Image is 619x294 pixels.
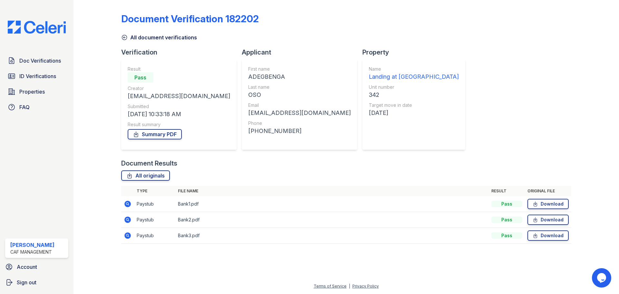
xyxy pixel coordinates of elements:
div: First name [248,66,351,72]
a: Download [527,230,569,241]
div: Result [128,66,230,72]
td: Paystub [134,212,175,228]
a: Terms of Service [314,284,347,289]
div: Applicant [242,48,362,57]
div: Target move in date [369,102,459,108]
a: Properties [5,85,68,98]
a: All document verifications [121,34,197,41]
iframe: chat widget [592,268,613,288]
div: Name [369,66,459,72]
a: ID Verifications [5,70,68,83]
img: CE_Logo_Blue-a8612792a0a2168367f1c8372b55b34899dd931a85d93a1a3d3e32e68fde9ad4.png [3,21,71,34]
span: Doc Verifications [19,57,61,65]
div: | [349,284,350,289]
div: Landing at [GEOGRAPHIC_DATA] [369,72,459,81]
a: Account [3,260,71,273]
div: CAF Management [10,249,54,255]
div: Email [248,102,351,108]
div: [DATE] [369,108,459,117]
div: OSO [248,90,351,99]
td: Paystub [134,228,175,244]
div: Phone [248,120,351,127]
th: Result [489,186,525,196]
td: Bank3.pdf [175,228,489,244]
div: Document Results [121,159,177,168]
div: Property [362,48,470,57]
div: Pass [491,217,522,223]
a: Sign out [3,276,71,289]
th: File name [175,186,489,196]
span: ID Verifications [19,72,56,80]
th: Original file [525,186,571,196]
span: Sign out [17,279,36,286]
td: Paystub [134,196,175,212]
a: Doc Verifications [5,54,68,67]
div: Last name [248,84,351,90]
a: Privacy Policy [352,284,379,289]
div: 342 [369,90,459,99]
div: Pass [128,72,153,83]
a: Summary PDF [128,129,182,139]
div: ADEGBENGA [248,72,351,81]
div: Creator [128,85,230,92]
a: Download [527,215,569,225]
a: Download [527,199,569,209]
a: Name Landing at [GEOGRAPHIC_DATA] [369,66,459,81]
td: Bank1.pdf [175,196,489,212]
div: [DATE] 10:33:18 AM [128,110,230,119]
div: Pass [491,232,522,239]
a: All originals [121,170,170,181]
div: [EMAIL_ADDRESS][DOMAIN_NAME] [248,108,351,117]
th: Type [134,186,175,196]
div: [PERSON_NAME] [10,241,54,249]
div: Pass [491,201,522,207]
a: FAQ [5,101,68,114]
span: Account [17,263,37,271]
div: Submitted [128,103,230,110]
div: Unit number [369,84,459,90]
div: [PHONE_NUMBER] [248,127,351,136]
div: Verification [121,48,242,57]
span: FAQ [19,103,30,111]
div: Document Verification 182202 [121,13,259,25]
span: Properties [19,88,45,96]
td: Bank2.pdf [175,212,489,228]
div: [EMAIL_ADDRESS][DOMAIN_NAME] [128,92,230,101]
div: Result summary [128,121,230,128]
